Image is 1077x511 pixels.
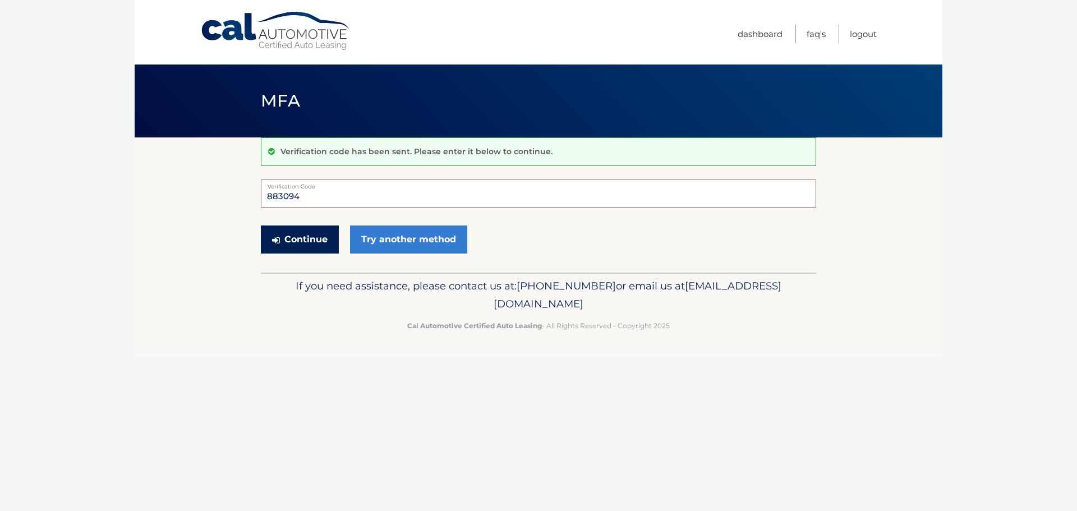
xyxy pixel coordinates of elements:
[268,320,809,332] p: - All Rights Reserved - Copyright 2025
[517,279,616,292] span: [PHONE_NUMBER]
[261,225,339,254] button: Continue
[807,25,826,43] a: FAQ's
[350,225,467,254] a: Try another method
[268,277,809,313] p: If you need assistance, please contact us at: or email us at
[850,25,877,43] a: Logout
[261,179,816,188] label: Verification Code
[494,279,781,310] span: [EMAIL_ADDRESS][DOMAIN_NAME]
[280,146,553,156] p: Verification code has been sent. Please enter it below to continue.
[200,11,352,51] a: Cal Automotive
[407,321,542,330] strong: Cal Automotive Certified Auto Leasing
[261,179,816,208] input: Verification Code
[261,90,300,111] span: MFA
[738,25,783,43] a: Dashboard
